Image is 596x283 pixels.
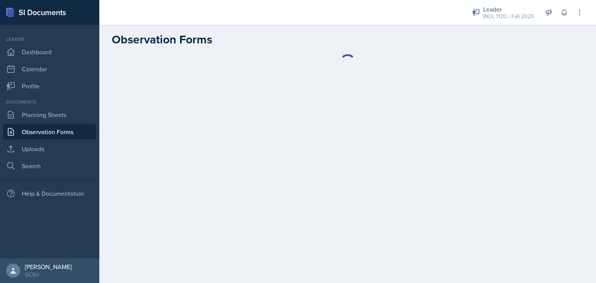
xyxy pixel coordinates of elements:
a: Planning Sheets [3,107,96,123]
div: GCSU [25,271,72,278]
h2: Observation Forms [112,33,212,47]
a: Uploads [3,141,96,157]
a: Calendar [3,61,96,77]
div: Documents [3,98,96,105]
div: [PERSON_NAME] [25,263,72,271]
div: BIOL 1120 / Fall 2025 [483,12,534,21]
a: Observation Forms [3,124,96,140]
div: Help & Documentation [3,186,96,201]
a: Dashboard [3,44,96,60]
div: Leader [483,5,534,14]
a: Profile [3,78,96,94]
a: Search [3,158,96,174]
div: Leader [3,36,96,43]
